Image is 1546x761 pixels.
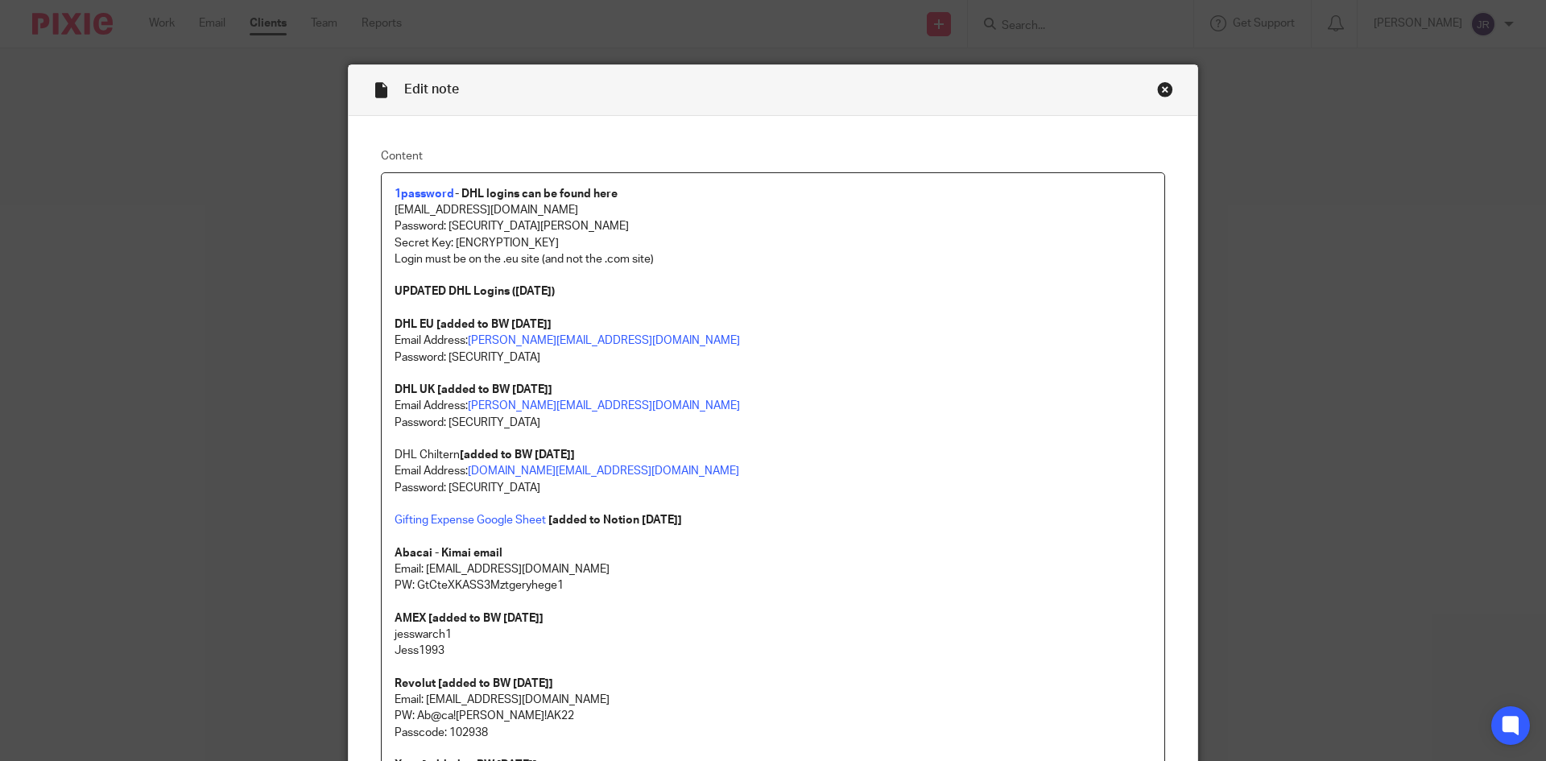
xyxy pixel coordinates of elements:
strong: [added to BW [DATE]] [460,449,575,461]
p: Password: [SECURITY_DATA][PERSON_NAME] [395,218,1151,234]
strong: AMEX [added to BW [DATE]] [395,613,544,624]
a: [PERSON_NAME][EMAIL_ADDRESS][DOMAIN_NAME] [468,400,740,412]
div: Close this dialog window [1157,81,1173,97]
strong: [added to Notion [DATE]] [548,515,682,526]
a: 1password [395,188,455,200]
p: jesswarch1 [395,627,1151,643]
label: Content [381,148,1165,164]
strong: Revolut [added to BW [DATE]] [395,678,553,689]
strong: [added to BW [DATE]] [437,384,552,395]
strong: DHL UK [395,384,435,395]
a: [PERSON_NAME][EMAIL_ADDRESS][DOMAIN_NAME] [468,335,740,346]
strong: UPDATED DHL Logins ([DATE]) [395,286,555,297]
span: Edit note [404,83,459,96]
p: Login must be on the .eu site (and not the .com site) [395,251,1151,267]
p: Password: [SECURITY_DATA] [395,349,1151,366]
p: PW: Ab@ca![PERSON_NAME]!AK22 [395,708,1151,724]
p: Email Address: [395,333,1151,349]
p: Secret Key: [ENCRYPTION_KEY] [395,235,1151,251]
p: Password: [SECURITY_DATA] [395,480,1151,496]
a: Gifting Expense Google Sheet [395,515,546,526]
strong: - DHL logins can be found here [455,188,618,200]
strong: Abacai - Kimai email [395,548,502,559]
p: Passcode: 102938 [395,725,1151,741]
p: PW: GtCteXKASS3Mztgeryhege1 [395,577,1151,593]
p: [EMAIL_ADDRESS][DOMAIN_NAME] [395,202,1151,218]
a: [DOMAIN_NAME][EMAIL_ADDRESS][DOMAIN_NAME] [468,465,739,477]
p: Email Address: Password: [SECURITY_DATA] DHL Chiltern Email Address: [395,398,1151,479]
p: Email: [EMAIL_ADDRESS][DOMAIN_NAME] [395,676,1151,709]
p: Email: [EMAIL_ADDRESS][DOMAIN_NAME] [395,561,1151,577]
strong: DHL EU [added to BW [DATE]] [395,319,552,330]
p: Jess1993 [395,643,1151,659]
